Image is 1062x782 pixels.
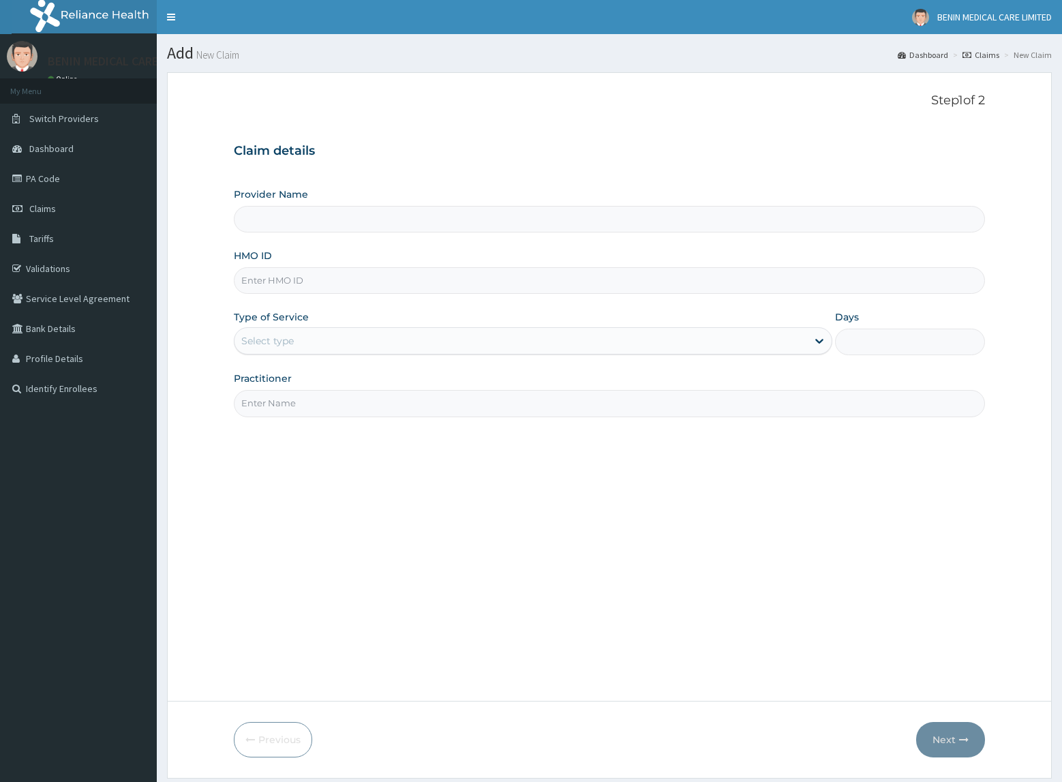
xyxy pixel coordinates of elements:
[167,44,1052,62] h1: Add
[234,187,308,201] label: Provider Name
[234,93,985,108] p: Step 1 of 2
[234,722,312,757] button: Previous
[194,50,239,60] small: New Claim
[234,390,985,417] input: Enter Name
[835,310,859,324] label: Days
[48,74,80,84] a: Online
[7,41,37,72] img: User Image
[234,310,309,324] label: Type of Service
[29,112,99,125] span: Switch Providers
[29,232,54,245] span: Tariffs
[234,249,272,262] label: HMO ID
[912,9,929,26] img: User Image
[234,372,292,385] label: Practitioner
[916,722,985,757] button: Next
[962,49,999,61] a: Claims
[241,334,294,348] div: Select type
[898,49,948,61] a: Dashboard
[234,144,985,159] h3: Claim details
[937,11,1052,23] span: BENIN MEDICAL CARE LIMITED
[29,142,74,155] span: Dashboard
[48,55,203,67] p: BENIN MEDICAL CARE LIMITED
[1001,49,1052,61] li: New Claim
[29,202,56,215] span: Claims
[234,267,985,294] input: Enter HMO ID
